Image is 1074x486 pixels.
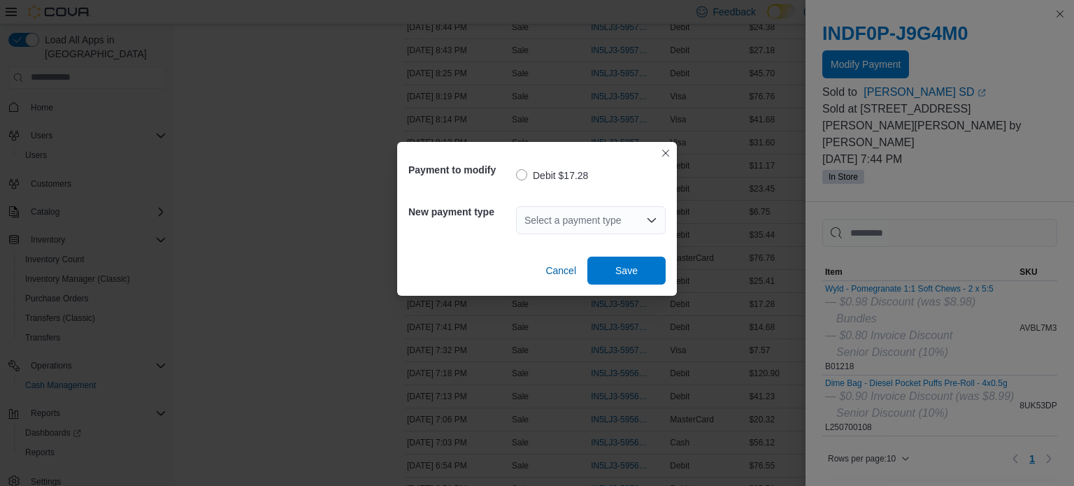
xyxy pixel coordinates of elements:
[408,198,513,226] h5: New payment type
[545,264,576,278] span: Cancel
[646,215,657,226] button: Open list of options
[540,257,582,285] button: Cancel
[524,212,526,229] input: Accessible screen reader label
[587,257,666,285] button: Save
[657,145,674,162] button: Closes this modal window
[516,167,588,184] label: Debit $17.28
[408,156,513,184] h5: Payment to modify
[615,264,638,278] span: Save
